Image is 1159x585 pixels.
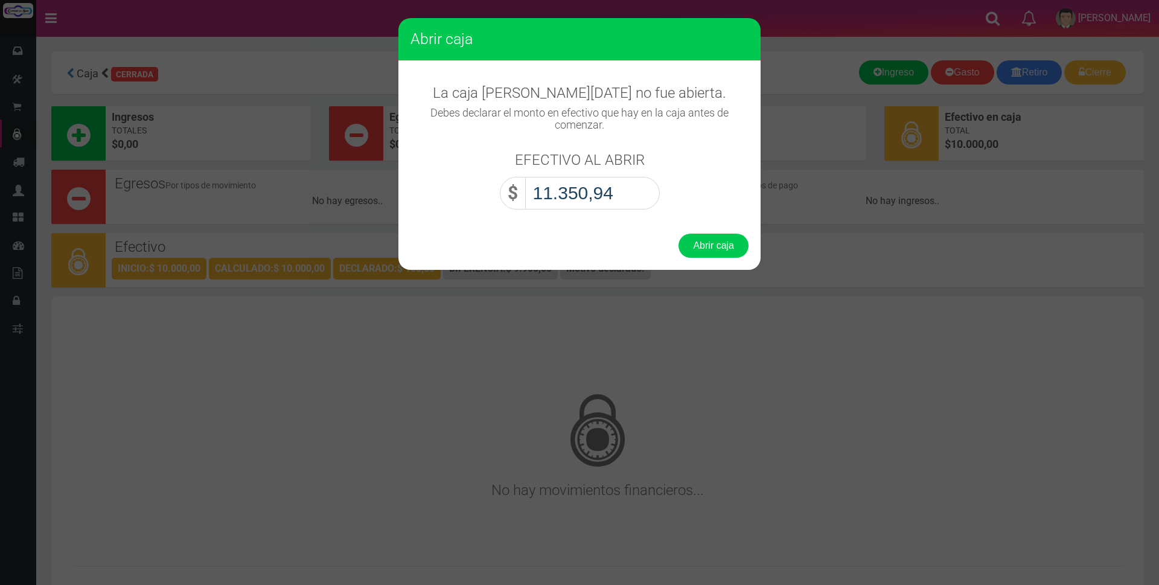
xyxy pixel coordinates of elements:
[410,30,749,48] h3: Abrir caja
[515,152,645,168] h3: EFECTIVO AL ABRIR
[410,107,749,131] h4: Debes declarar el monto en efectivo que hay en la caja antes de comenzar.
[678,234,749,258] button: Abrir caja
[410,85,749,101] h3: La caja [PERSON_NAME][DATE] no fue abierta.
[508,182,518,203] strong: $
